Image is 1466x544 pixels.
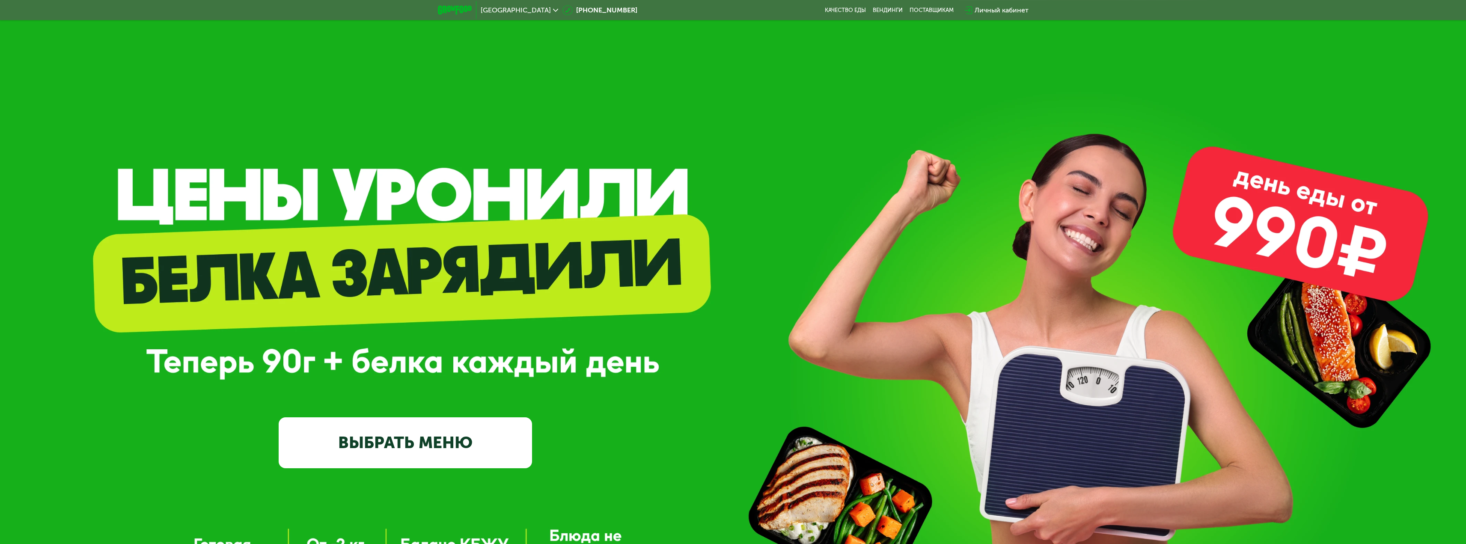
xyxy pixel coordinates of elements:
[873,7,903,14] a: Вендинги
[562,5,637,15] a: [PHONE_NUMBER]
[975,5,1029,15] div: Личный кабинет
[481,7,551,14] span: [GEOGRAPHIC_DATA]
[825,7,866,14] a: Качество еды
[910,7,954,14] div: поставщикам
[279,417,532,468] a: ВЫБРАТЬ МЕНЮ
